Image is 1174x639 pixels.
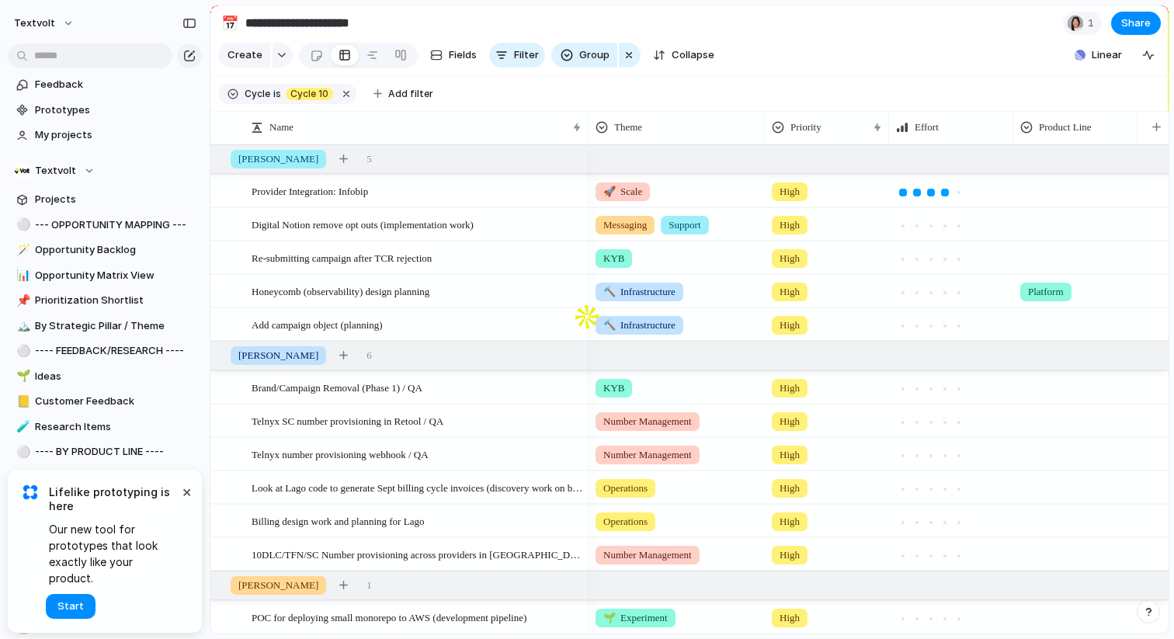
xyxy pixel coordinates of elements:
[16,468,27,486] div: 🧑‍⚖️
[614,120,642,135] span: Theme
[252,215,474,233] span: Digital Notion remove opt outs (implementation work)
[647,43,721,68] button: Collapse
[283,85,336,102] button: Cycle 10
[16,292,27,310] div: 📌
[14,217,30,233] button: ⚪
[35,318,196,334] span: By Strategic Pillar / Theme
[49,521,179,586] span: Our new tool for prototypes that look exactly like your product.
[14,369,30,384] button: 🌱
[57,599,84,614] span: Start
[603,547,692,563] span: Number Management
[35,343,196,359] span: ---- FEEDBACK/RESEARCH ----
[290,87,328,101] span: Cycle 10
[603,612,616,623] span: 🌱
[603,380,624,396] span: KYB
[14,318,30,334] button: 🏔️
[35,419,196,435] span: Research Items
[228,47,262,63] span: Create
[35,102,196,118] span: Prototypes
[8,188,202,211] a: Projects
[35,163,76,179] span: Textvolt
[603,186,616,197] span: 🚀
[514,47,539,63] span: Filter
[780,447,800,463] span: High
[780,184,800,200] span: High
[8,289,202,312] div: 📌Prioritization Shortlist
[780,380,800,396] span: High
[603,251,624,266] span: KYB
[252,378,422,396] span: Brand/Campaign Removal (Phase 1) / QA
[603,318,676,333] span: Infrastructure
[366,151,372,167] span: 5
[780,284,800,300] span: High
[269,120,293,135] span: Name
[8,440,202,464] a: ⚪---- BY PRODUCT LINE ----
[270,85,284,102] button: is
[780,414,800,429] span: High
[603,481,648,496] span: Operations
[780,251,800,266] span: High
[35,127,196,143] span: My projects
[8,314,202,338] a: 🏔️By Strategic Pillar / Theme
[915,120,939,135] span: Effort
[252,545,583,563] span: 10DLC/TFN/SC Number provisioning across providers in [GEOGRAPHIC_DATA]
[14,268,30,283] button: 📊
[603,414,692,429] span: Number Management
[8,159,202,182] button: Textvolt
[8,238,202,262] a: 🪄Opportunity Backlog
[16,216,27,234] div: ⚪
[16,342,27,360] div: ⚪
[603,319,616,331] span: 🔨
[366,578,372,593] span: 1
[669,217,700,233] span: Support
[35,293,196,308] span: Prioritization Shortlist
[780,547,800,563] span: High
[35,77,196,92] span: Feedback
[14,16,55,31] span: textvolt
[1111,12,1161,35] button: Share
[603,184,642,200] span: Scale
[252,182,368,200] span: Provider Integration: Infobip
[252,282,429,300] span: Honeycomb (observability) design planning
[8,264,202,287] div: 📊Opportunity Matrix View
[489,43,545,68] button: Filter
[603,286,616,297] span: 🔨
[424,43,483,68] button: Fields
[366,348,372,363] span: 6
[8,214,202,237] a: ⚪--- OPPORTUNITY MAPPING ---
[252,512,424,530] span: Billing design work and planning for Lago
[780,318,800,333] span: High
[551,43,617,68] button: Group
[252,412,443,429] span: Telnyx SC number provisioning in Retool / QA
[8,415,202,439] a: 🧪Research Items
[8,73,202,96] a: Feedback
[1068,43,1128,67] button: Linear
[35,369,196,384] span: Ideas
[252,445,429,463] span: Telnyx number provisioning webhook / QA
[1121,16,1151,31] span: Share
[603,610,668,626] span: Experiment
[177,482,196,501] button: Dismiss
[14,343,30,359] button: ⚪
[603,514,648,530] span: Operations
[16,266,27,284] div: 📊
[252,478,583,496] span: Look at Lago code to generate Sept billing cycle invoices (discovery work on billing)
[1088,16,1099,31] span: 1
[16,241,27,259] div: 🪄
[46,594,96,619] button: Start
[603,284,676,300] span: Infrastructure
[672,47,714,63] span: Collapse
[217,11,242,36] button: 📅
[449,47,477,63] span: Fields
[35,242,196,258] span: Opportunity Backlog
[49,485,179,513] span: Lifelike prototyping is here
[790,120,821,135] span: Priority
[238,348,318,363] span: [PERSON_NAME]
[245,87,270,101] span: Cycle
[8,123,202,147] a: My projects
